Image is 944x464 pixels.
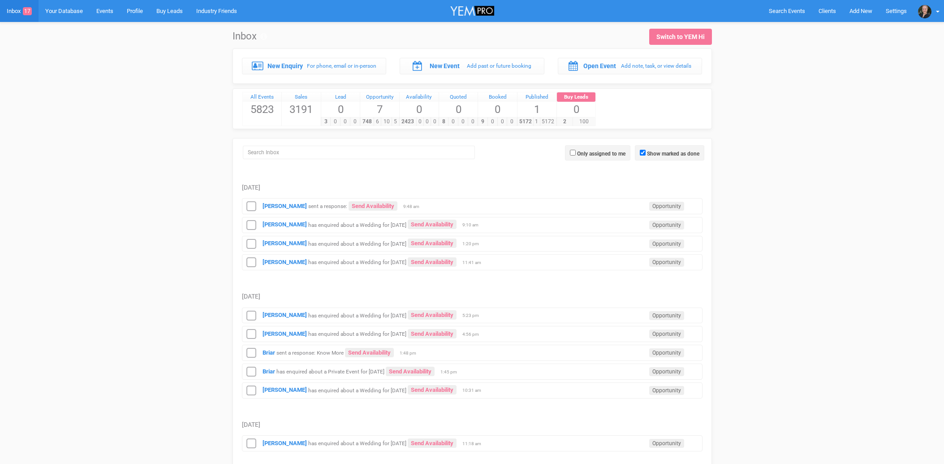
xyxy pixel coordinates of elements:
a: Lead [321,92,360,102]
span: 1:48 pm [400,350,422,356]
a: Briar [263,349,275,356]
span: Opportunity [649,348,684,357]
span: 0 [439,102,478,117]
strong: Briar [263,368,275,375]
span: 11:41 am [462,260,485,266]
span: 10 [381,117,392,126]
span: 2 [556,117,573,126]
span: 5172 [540,117,556,126]
a: New Enquiry For phone, email or in-person [242,58,387,74]
h1: Inbox [233,31,267,42]
span: Opportunity [649,386,684,395]
span: 0 [478,102,517,117]
small: sent a response: Know More [276,350,344,356]
a: [PERSON_NAME] [263,259,307,265]
div: Switch to YEM Hi [656,32,705,41]
span: 6 [374,117,381,126]
span: 0 [557,102,596,117]
span: 3191 [282,102,321,117]
a: Send Availability [408,438,457,448]
div: Opportunity [360,92,399,102]
span: 0 [497,117,508,126]
small: has enquired about a Wedding for [DATE] [308,331,406,337]
span: 0 [448,117,458,126]
a: Send Availability [349,201,397,211]
a: All Events [243,92,282,102]
a: [PERSON_NAME] [263,312,307,318]
input: Search Inbox [243,146,475,159]
span: Opportunity [649,202,684,211]
a: Published [517,92,556,102]
a: [PERSON_NAME] [263,386,307,393]
h5: [DATE] [242,421,703,428]
a: Send Availability [408,329,457,338]
span: 0 [330,117,341,126]
span: 0 [423,117,431,126]
a: Send Availability [408,385,457,395]
a: Send Availability [408,257,457,267]
span: 2423 [399,117,416,126]
a: Switch to YEM Hi [649,29,712,45]
span: 0 [416,117,424,126]
span: Opportunity [649,367,684,376]
small: has enquired about a Wedding for [DATE] [308,259,406,265]
span: 1:45 pm [440,369,463,375]
a: [PERSON_NAME] [263,240,307,247]
label: New Enquiry [267,61,303,70]
span: 11:18 am [462,441,485,447]
span: 5:23 pm [462,312,485,319]
h5: [DATE] [242,293,703,300]
span: Search Events [769,8,805,14]
a: New Event Add past or future booking [400,58,544,74]
span: 0 [431,117,438,126]
label: New Event [430,61,460,70]
strong: [PERSON_NAME] [263,330,307,337]
span: Clients [819,8,836,14]
span: Add New [849,8,872,14]
span: 3 [321,117,331,126]
span: 0 [487,117,498,126]
span: 0 [458,117,468,126]
small: For phone, email or in-person [307,63,376,69]
span: 0 [350,117,360,126]
span: 0 [340,117,350,126]
span: 0 [400,102,439,117]
a: Availability [400,92,439,102]
a: Buy Leads [557,92,596,102]
span: 9 [478,117,488,126]
span: 1 [533,117,540,126]
a: [PERSON_NAME] [263,221,307,228]
span: 10:31 am [462,387,485,394]
small: sent a response: [308,203,347,209]
a: Send Availability [408,239,457,248]
a: [PERSON_NAME] [263,440,307,447]
a: Sales [282,92,321,102]
span: 4:56 pm [462,331,485,338]
span: 748 [360,117,374,126]
span: 5172 [517,117,534,126]
span: 1:20 pm [462,241,485,247]
a: [PERSON_NAME] [263,203,307,209]
span: 0 [468,117,478,126]
small: has enquired about a Wedding for [DATE] [308,312,406,318]
a: Quoted [439,92,478,102]
span: 9:48 am [403,204,426,210]
a: Booked [478,92,517,102]
small: Add note, task, or view details [621,63,691,69]
span: Opportunity [649,258,684,267]
small: has enquired about a Private Event for [DATE] [276,369,384,375]
span: Opportunity [649,239,684,248]
span: 5 [392,117,399,126]
img: open-uri20250213-2-1m688p0 [918,5,931,18]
